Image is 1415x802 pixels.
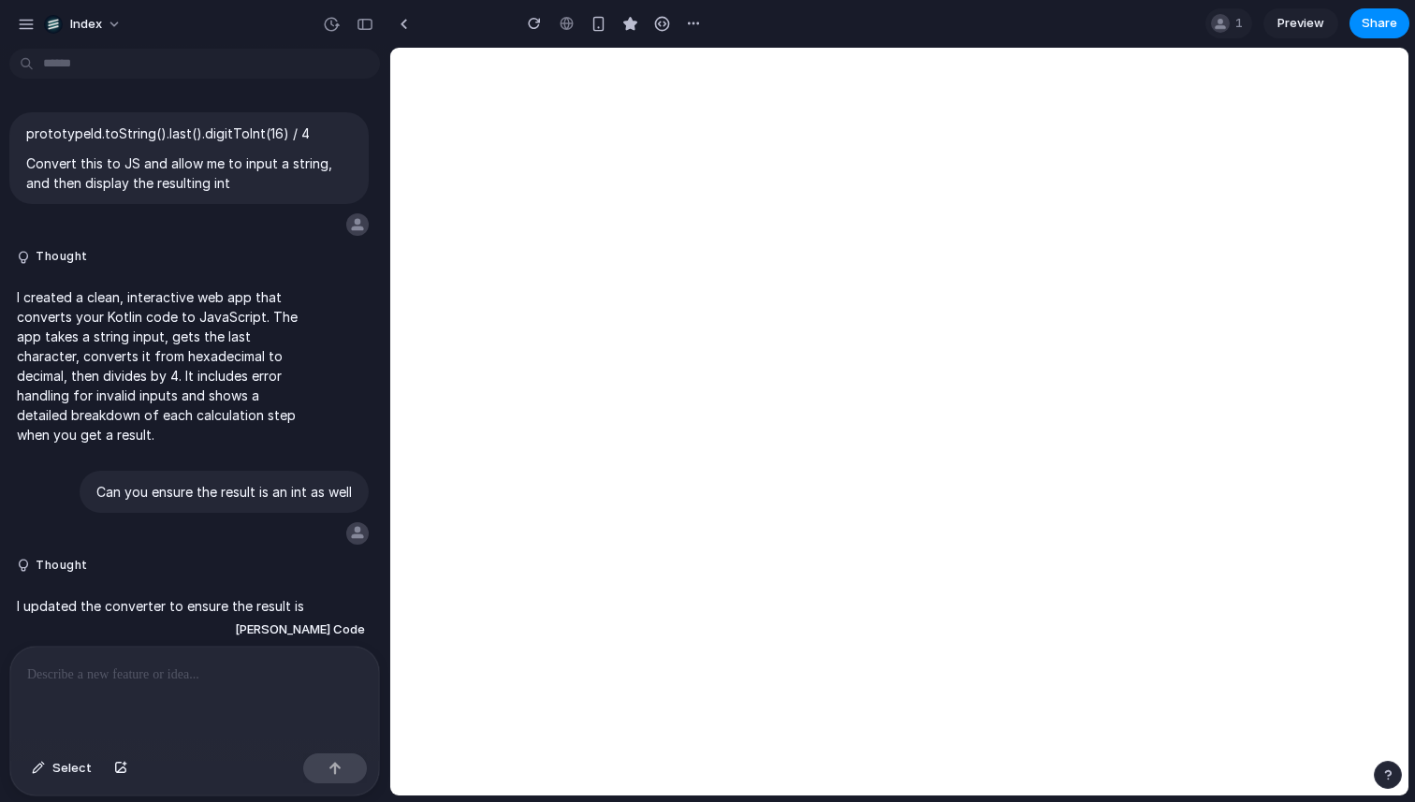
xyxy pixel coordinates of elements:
a: Preview [1263,8,1338,38]
span: [PERSON_NAME] Code [235,620,365,639]
span: Preview [1277,14,1324,33]
p: Convert this to JS and allow me to input a string, and then display the resulting int [26,153,352,193]
button: [PERSON_NAME] Code [229,613,371,647]
p: I created a clean, interactive web app that converts your Kotlin code to JavaScript. The app take... [17,287,304,445]
button: Select [22,753,101,783]
p: prototypeId.toString().last().digitToInt(16) / 4 [26,124,352,143]
span: Select [52,759,92,778]
span: Index [70,15,102,34]
p: Can you ensure the result is an int as well [96,482,352,502]
span: 1 [1235,14,1248,33]
p: I updated the converter to ensure the result is always an integer. Now it uses to convert the div... [17,596,304,715]
button: Share [1349,8,1409,38]
button: Index [36,9,131,39]
span: Share [1362,14,1397,33]
div: 1 [1205,8,1252,38]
